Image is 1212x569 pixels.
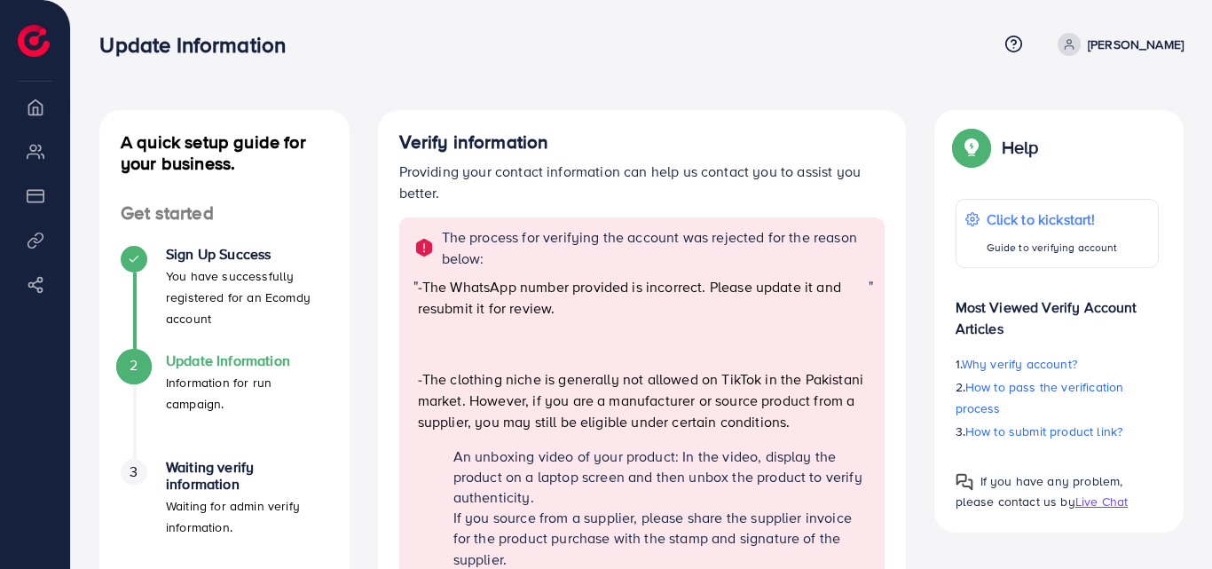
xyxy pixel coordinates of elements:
[99,352,350,459] li: Update Information
[1002,137,1039,158] p: Help
[956,131,988,163] img: Popup guide
[1088,34,1184,55] p: [PERSON_NAME]
[956,282,1160,339] p: Most Viewed Verify Account Articles
[99,246,350,352] li: Sign Up Success
[18,25,50,57] img: logo
[99,131,350,174] h4: A quick setup guide for your business.
[987,237,1118,258] p: Guide to verifying account
[956,378,1124,417] span: How to pass the verification process
[399,131,885,154] h4: Verify information
[965,423,1122,440] span: How to submit product link?
[418,369,422,389] span: -
[130,462,138,482] span: 3
[418,369,863,431] span: The clothing niche is generally not allowed on TikTok in the Pakistani market. However, if you ar...
[418,277,841,318] span: -The WhatsApp number provided is incorrect. Please update it and resubmit it for review.
[413,237,435,258] img: alert
[166,372,328,415] p: Information for run campaign.
[99,459,350,565] li: Waiting verify information
[166,495,328,538] p: Waiting for admin verify information.
[99,32,300,58] h3: Update Information
[1051,33,1184,56] a: [PERSON_NAME]
[166,459,328,493] h4: Waiting verify information
[99,202,350,225] h4: Get started
[956,353,1160,375] p: 1.
[166,246,328,263] h4: Sign Up Success
[956,473,973,491] img: Popup guide
[956,472,1123,510] span: If you have any problem, please contact us by
[399,161,885,203] p: Providing your contact information can help us contact you to assist you better.
[987,209,1118,230] p: Click to kickstart!
[166,265,328,329] p: You have successfully registered for an Ecomdy account
[956,421,1160,442] p: 3.
[130,355,138,375] span: 2
[166,352,328,369] h4: Update Information
[442,226,874,269] p: The process for verifying the account was rejected for the reason below:
[1075,493,1128,510] span: Live Chat
[956,376,1160,419] p: 2.
[453,447,870,509] li: An unboxing video of your product: In the video, display the product on a laptop screen and then ...
[962,355,1077,373] span: Why verify account?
